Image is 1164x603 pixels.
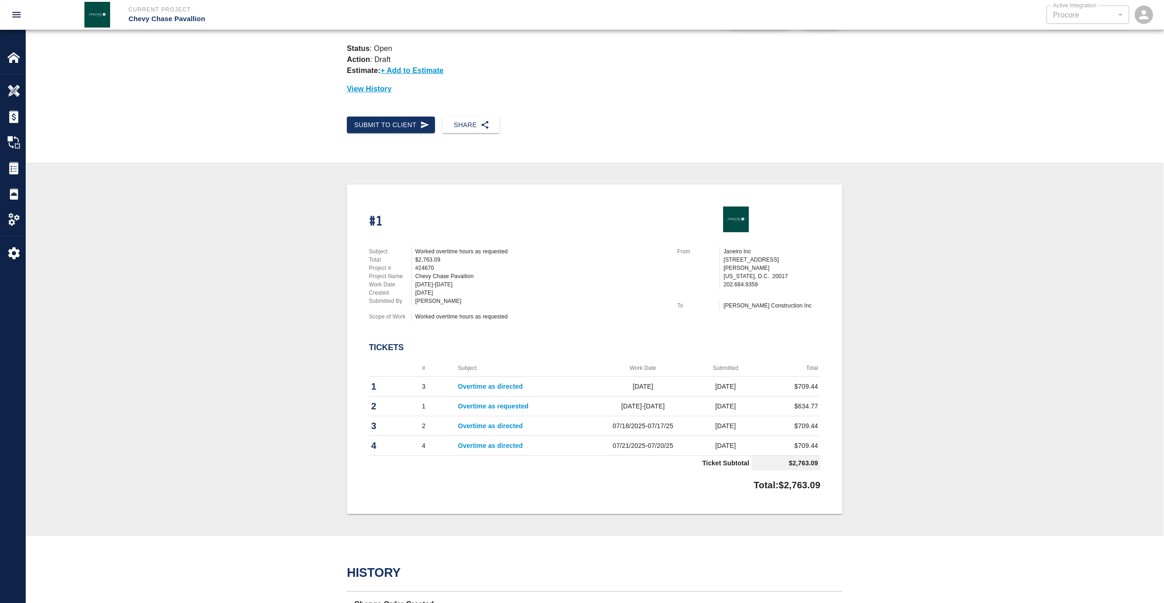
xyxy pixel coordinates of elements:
[371,399,390,413] p: 2
[369,264,411,272] p: Project #
[369,297,411,305] p: Submitted By
[369,272,411,280] p: Project Name
[415,264,666,272] div: #24670
[724,280,820,289] p: 202.684.9359
[586,416,700,436] td: 07/18/2025-07/17/25
[752,396,820,416] td: $634.77
[371,439,390,452] p: 4
[586,377,700,396] td: [DATE]
[369,456,752,471] td: Ticket Subtotal
[752,360,820,377] th: Total
[371,419,390,433] p: 3
[128,6,632,14] p: Current Project
[347,45,370,52] strong: Status
[458,383,523,390] a: Overtime as directed
[415,272,666,280] div: Chevy Chase Pavallion
[458,402,529,410] a: Overtime as requested
[415,297,666,305] div: [PERSON_NAME]
[84,2,110,28] img: Janeiro Inc
[677,301,719,310] p: To
[700,360,752,377] th: Submitted
[1118,559,1164,603] iframe: Chat Widget
[1053,10,1123,20] div: Procore
[347,84,842,95] p: View History
[369,343,820,353] h2: Tickets
[724,301,820,310] p: [PERSON_NAME] Construction Inc
[347,67,380,74] strong: Estimate:
[371,380,390,393] p: 1
[369,214,382,229] h1: #1
[6,4,28,26] button: open drawer
[415,247,666,256] div: Worked overtime hours as requested
[700,377,752,396] td: [DATE]
[754,474,820,492] p: Total: $2,763.09
[415,280,666,289] div: [DATE]-[DATE]
[369,313,411,321] p: Scope of Work
[347,43,842,54] p: : Open
[369,247,411,256] p: Subject
[458,442,523,449] a: Overtime as directed
[700,396,752,416] td: [DATE]
[380,67,444,74] p: + Add to Estimate
[369,256,411,264] p: Total
[392,416,456,436] td: 2
[392,377,456,396] td: 3
[415,313,666,321] div: Worked overtime hours as requested
[586,360,700,377] th: Work Date
[456,360,586,377] th: Subject
[347,56,370,63] strong: Action
[415,289,666,297] div: [DATE]
[347,54,842,65] p: : Draft
[586,436,700,456] td: 07/21/2025-07/20/25
[369,289,411,297] p: Created
[723,207,749,232] img: Janeiro Inc
[128,14,632,24] p: Chevy Chase Pavallion
[458,422,523,430] a: Overtime as directed
[392,436,456,456] td: 4
[700,416,752,436] td: [DATE]
[724,247,820,256] p: Janeiro Inc
[392,396,456,416] td: 1
[752,456,820,471] td: $2,763.09
[700,436,752,456] td: [DATE]
[415,256,666,264] div: $2,763.09
[392,360,456,377] th: #
[347,565,842,580] h2: History
[752,377,820,396] td: $709.44
[677,247,719,256] p: From
[1053,1,1097,9] label: Active Integration
[752,436,820,456] td: $709.44
[442,117,500,134] button: Share
[752,416,820,436] td: $709.44
[724,256,820,280] p: [STREET_ADDRESS][PERSON_NAME] [US_STATE], D.C. 20017
[586,396,700,416] td: [DATE]-[DATE]
[347,117,435,134] button: Submit to Client
[369,280,411,289] p: Work Date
